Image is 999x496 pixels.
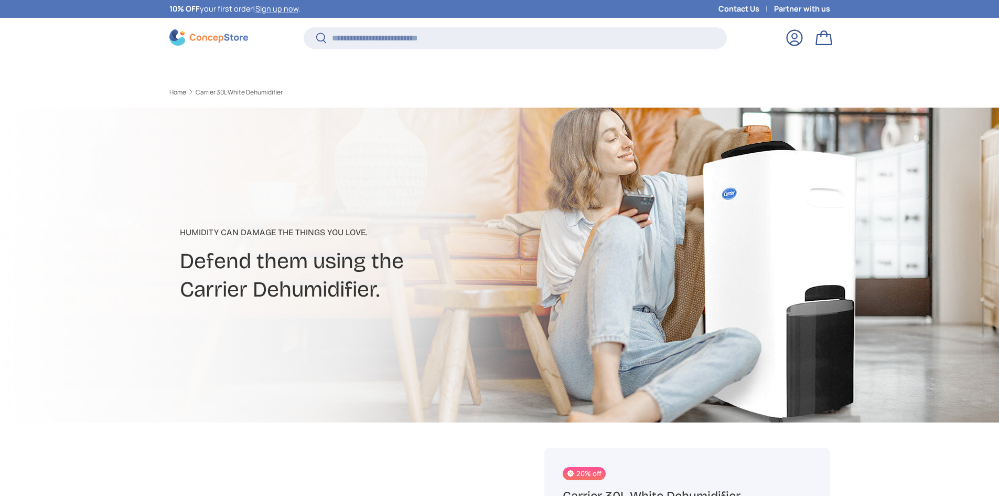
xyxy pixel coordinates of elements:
[196,89,283,96] a: Carrier 30L White Dehumidifier
[563,467,605,480] span: 20% off
[255,4,298,14] a: Sign up now
[169,29,248,46] img: ConcepStore
[180,247,583,304] h2: Defend them using the Carrier Dehumidifier.
[180,226,583,239] p: Humidity can damage the things you love.
[169,3,300,15] p: your first order! .
[718,3,774,15] a: Contact Us
[169,89,186,96] a: Home
[169,4,200,14] strong: 10% OFF
[169,88,520,97] nav: Breadcrumbs
[774,3,830,15] a: Partner with us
